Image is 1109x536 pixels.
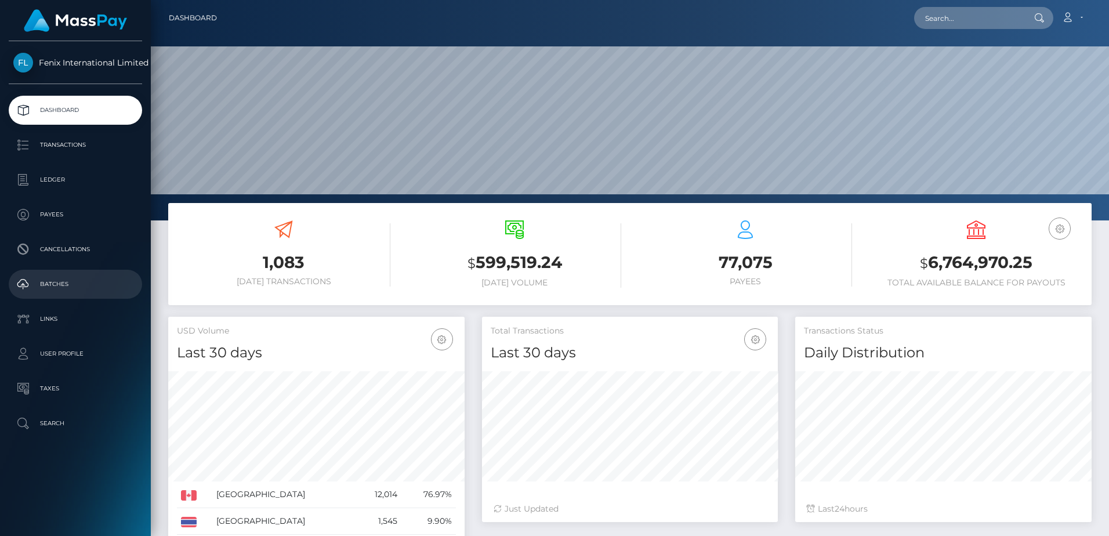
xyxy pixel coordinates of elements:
td: [GEOGRAPHIC_DATA] [212,508,356,535]
td: [GEOGRAPHIC_DATA] [212,481,356,508]
a: Transactions [9,131,142,160]
span: Fenix International Limited [9,57,142,68]
a: Dashboard [169,6,217,30]
input: Search... [914,7,1023,29]
p: Search [13,415,137,432]
td: 12,014 [356,481,402,508]
h5: USD Volume [177,325,456,337]
h6: Payees [639,277,852,287]
p: Taxes [13,380,137,397]
h4: Last 30 days [177,343,456,363]
a: Cancellations [9,235,142,264]
h5: Total Transactions [491,325,770,337]
h6: Total Available Balance for Payouts [869,278,1083,288]
h4: Daily Distribution [804,343,1083,363]
p: Batches [13,276,137,293]
p: Links [13,310,137,328]
img: CA.png [181,490,197,501]
span: 24 [835,504,845,514]
p: Dashboard [13,102,137,119]
small: $ [467,255,476,271]
h3: 1,083 [177,251,390,274]
h4: Last 30 days [491,343,770,363]
td: 9.90% [401,508,455,535]
td: 76.97% [401,481,455,508]
p: Cancellations [13,241,137,258]
h6: [DATE] Transactions [177,277,390,287]
img: Fenix International Limited [13,53,33,73]
h3: 77,075 [639,251,852,274]
div: Last hours [807,503,1080,515]
img: MassPay Logo [24,9,127,32]
a: Batches [9,270,142,299]
a: Dashboard [9,96,142,125]
img: TH.png [181,517,197,527]
p: Transactions [13,136,137,154]
a: Ledger [9,165,142,194]
div: Just Updated [494,503,767,515]
a: User Profile [9,339,142,368]
small: $ [920,255,928,271]
a: Payees [9,200,142,229]
a: Taxes [9,374,142,403]
h6: [DATE] Volume [408,278,621,288]
p: User Profile [13,345,137,363]
p: Payees [13,206,137,223]
h3: 599,519.24 [408,251,621,275]
a: Search [9,409,142,438]
h3: 6,764,970.25 [869,251,1083,275]
td: 1,545 [356,508,402,535]
a: Links [9,305,142,334]
p: Ledger [13,171,137,189]
h5: Transactions Status [804,325,1083,337]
